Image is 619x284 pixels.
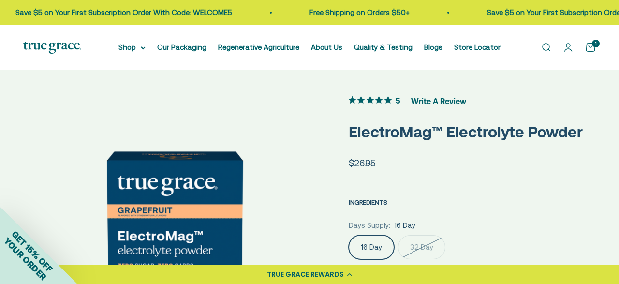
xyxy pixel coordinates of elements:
[396,95,400,105] span: 5
[267,269,344,280] div: TRUE GRACE REWARDS
[354,43,413,51] a: Quality & Testing
[349,196,387,208] button: INGREDIENTS
[309,8,409,16] a: Free Shipping on Orders $50+
[218,43,299,51] a: Regenerative Agriculture
[349,156,376,170] sale-price: $26.95
[349,93,466,108] button: 5 out 5 stars rating in total 3 reviews. Jump to reviews.
[349,220,390,231] legend: Days Supply:
[2,236,48,282] span: YOUR ORDER
[592,40,600,47] cart-count: 1
[394,220,415,231] span: 16 Day
[424,43,442,51] a: Blogs
[15,7,232,18] p: Save $5 on Your First Subscription Order With Code: WELCOME5
[10,229,55,274] span: GET 15% OFF
[311,43,342,51] a: About Us
[454,43,501,51] a: Store Locator
[118,42,146,53] summary: Shop
[411,93,466,108] span: Write A Review
[349,199,387,206] span: INGREDIENTS
[157,43,206,51] a: Our Packaging
[349,120,596,144] p: ElectroMag™ Electrolyte Powder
